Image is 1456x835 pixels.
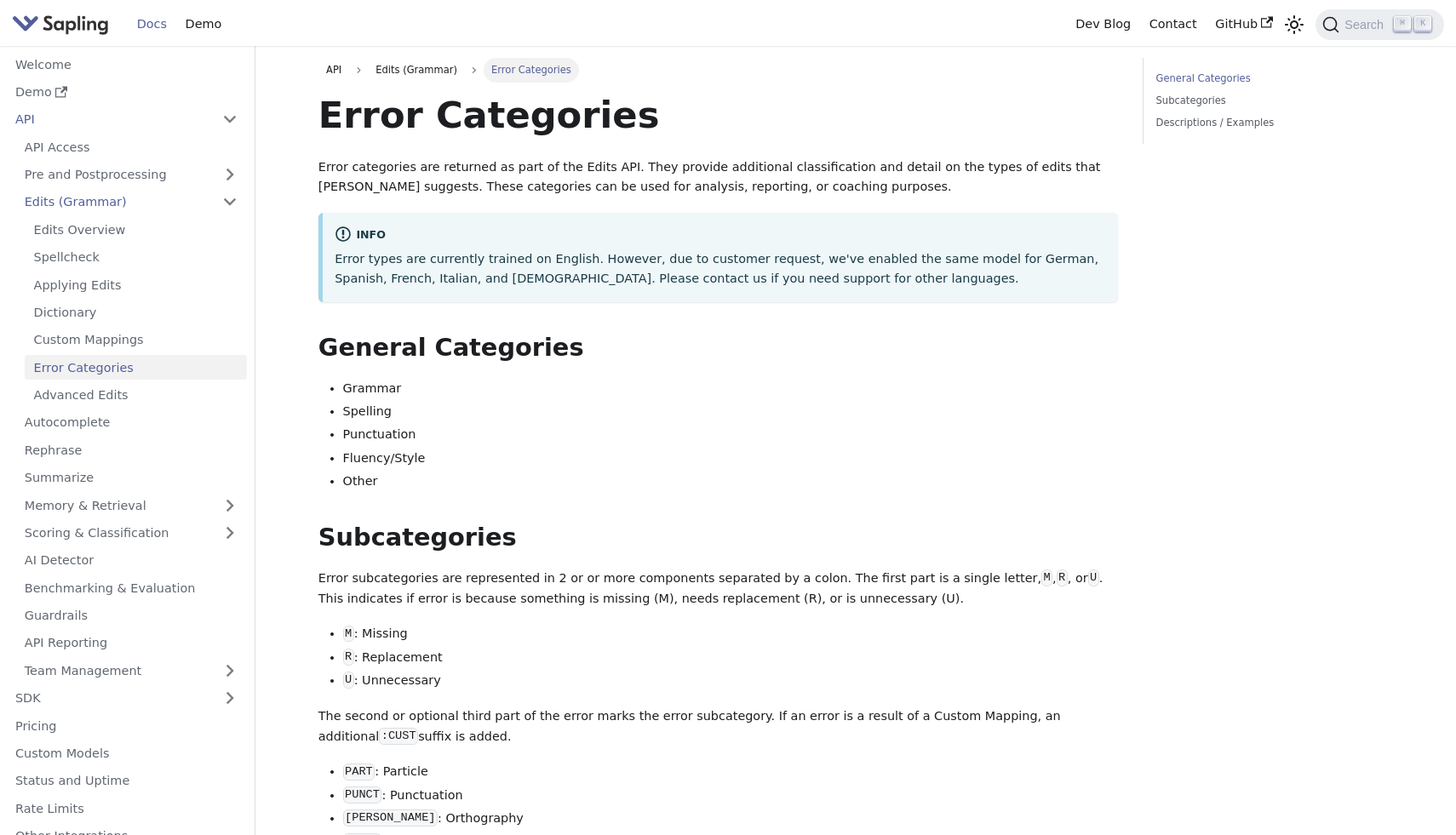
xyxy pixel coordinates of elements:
[1057,569,1068,586] code: R
[318,58,350,82] a: API
[343,624,1119,644] li: : Missing
[6,741,247,766] a: Custom Models
[343,762,1119,782] li: : Particle
[1088,569,1099,586] code: U
[318,92,1119,138] h1: Error Categories
[318,58,1119,82] nav: Breadcrumbs
[15,134,247,159] a: API Access
[318,333,1119,363] h2: General Categories
[1140,11,1207,37] a: Contact
[1041,569,1052,586] code: M
[15,438,247,462] a: Rephrase
[343,425,1119,445] li: Punctuation
[6,107,213,132] a: API
[25,328,247,352] a: Custom Mappings
[318,157,1119,198] p: Error categories are returned as part of the Edits API. They provide additional classification an...
[335,226,1106,246] div: info
[343,672,354,689] code: U
[379,728,418,745] code: :CUST
[318,706,1119,747] p: The second or optional third part of the error marks the error subcategory. If an error is a resu...
[15,163,247,187] a: Pre and Postprocessing
[1156,115,1387,131] a: Descriptions / Examples
[6,796,247,821] a: Rate Limits
[343,648,1119,668] li: : Replacement
[213,686,247,711] button: Expand sidebar category 'SDK'
[213,107,247,132] button: Collapse sidebar category 'API'
[484,58,579,82] span: Error Categories
[335,249,1106,290] p: Error types are currently trained on English. However, due to customer request, we've enabled the...
[12,12,115,37] a: Sapling.ai
[343,472,1119,492] li: Other
[6,769,247,793] a: Status and Uptime
[15,493,247,518] a: Memory & Retrieval
[343,809,1119,829] li: : Orthography
[343,626,354,643] code: M
[128,11,176,37] a: Docs
[368,58,465,82] span: Edits (Grammar)
[318,569,1119,609] p: Error subcategories are represented in 2 or or more components separated by a colon. The first pa...
[6,80,247,105] a: Demo
[15,631,247,655] a: API Reporting
[15,466,247,490] a: Summarize
[1394,16,1411,31] kbd: ⌘
[1339,18,1394,31] span: Search
[15,658,247,683] a: Team Management
[326,64,341,76] span: API
[343,671,1119,691] li: : Unnecessary
[343,809,438,826] code: [PERSON_NAME]
[1414,16,1431,31] kbd: K
[25,245,247,270] a: Spellcheck
[15,548,247,573] a: AI Detector
[343,649,354,666] code: R
[15,575,247,600] a: Benchmarking & Evaluation
[12,12,109,37] img: Sapling.ai
[25,383,247,408] a: Advanced Edits
[6,52,247,77] a: Welcome
[343,402,1119,422] li: Spelling
[15,410,247,435] a: Autocomplete
[1282,12,1307,37] button: Switch between dark and light mode (currently light mode)
[6,713,247,738] a: Pricing
[15,521,247,546] a: Scoring & Classification
[343,449,1119,469] li: Fluency/Style
[318,523,1119,553] h2: Subcategories
[343,379,1119,399] li: Grammar
[343,786,382,804] code: PUNCT
[343,786,1119,806] li: : Punctuation
[176,11,231,37] a: Demo
[6,686,213,711] a: SDK
[343,764,375,781] code: PART
[1316,9,1443,40] button: Search (Command+K)
[1206,11,1281,37] a: GitHub
[1066,11,1139,37] a: Dev Blog
[25,217,247,242] a: Edits Overview
[25,300,247,325] a: Dictionary
[15,603,247,628] a: Guardrails
[1156,71,1387,87] a: General Categories
[1156,93,1387,109] a: Subcategories
[25,272,247,297] a: Applying Edits
[15,190,247,214] a: Edits (Grammar)
[25,355,247,380] a: Error Categories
